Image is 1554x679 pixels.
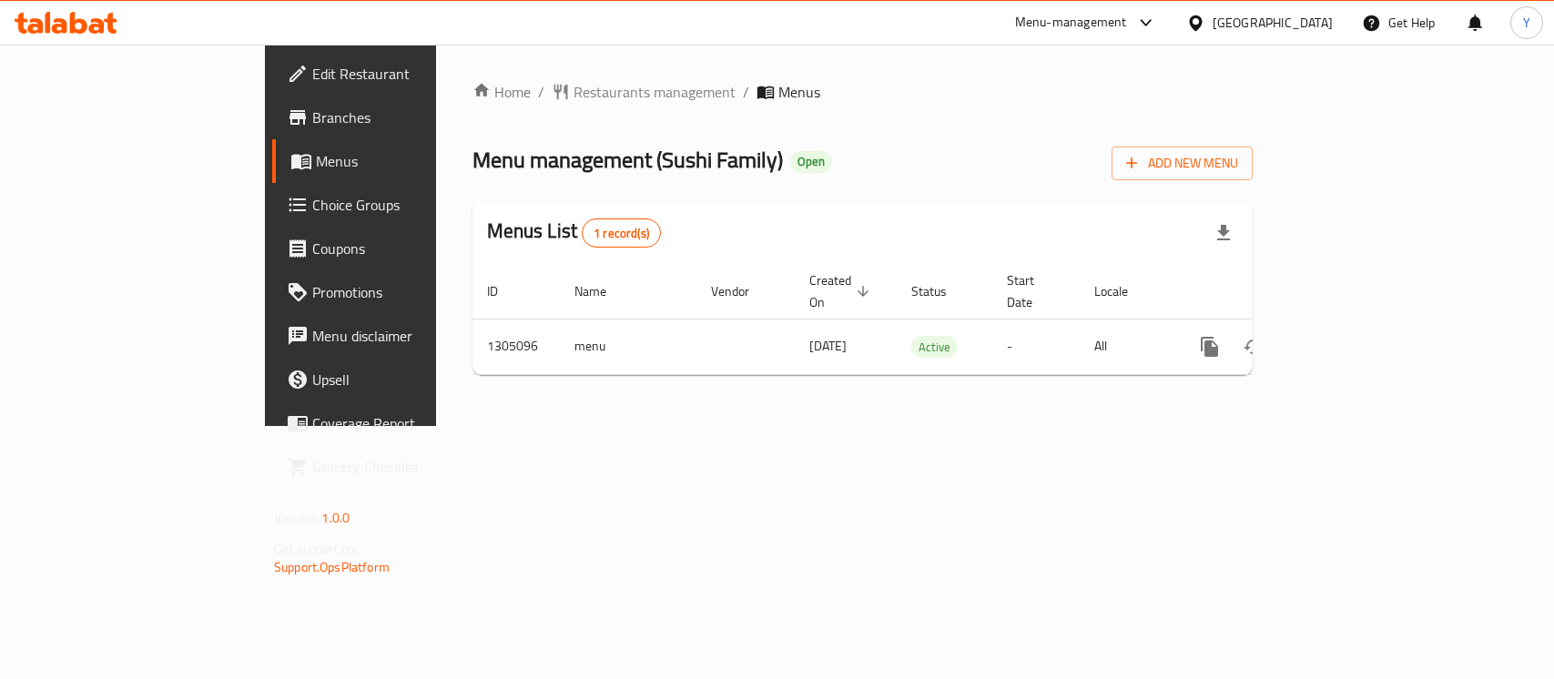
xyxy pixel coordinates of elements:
[911,337,958,358] span: Active
[1523,13,1530,33] span: Y
[487,280,522,302] span: ID
[538,81,544,103] li: /
[312,194,510,216] span: Choice Groups
[312,325,510,347] span: Menu disclaimer
[1112,147,1253,180] button: Add New Menu
[312,412,510,434] span: Coverage Report
[1126,152,1238,175] span: Add New Menu
[312,281,510,303] span: Promotions
[272,183,524,227] a: Choice Groups
[272,270,524,314] a: Promotions
[1188,325,1232,369] button: more
[911,336,958,358] div: Active
[272,96,524,139] a: Branches
[472,264,1377,375] table: enhanced table
[1202,211,1245,255] div: Export file
[992,319,1080,374] td: -
[574,280,630,302] span: Name
[809,334,847,358] span: [DATE]
[272,227,524,270] a: Coupons
[552,81,736,103] a: Restaurants management
[1007,269,1058,313] span: Start Date
[312,456,510,478] span: Grocery Checklist
[711,280,773,302] span: Vendor
[272,445,524,489] a: Grocery Checklist
[582,218,661,248] div: Total records count
[790,154,832,169] span: Open
[583,225,660,242] span: 1 record(s)
[312,63,510,85] span: Edit Restaurant
[1232,325,1275,369] button: Change Status
[1080,319,1173,374] td: All
[272,139,524,183] a: Menus
[574,81,736,103] span: Restaurants management
[1173,264,1377,319] th: Actions
[911,280,970,302] span: Status
[274,555,390,579] a: Support.OpsPlatform
[778,81,820,103] span: Menus
[487,218,661,248] h2: Menus List
[472,81,1253,103] nav: breadcrumb
[1015,12,1127,34] div: Menu-management
[1094,280,1152,302] span: Locale
[316,150,510,172] span: Menus
[472,139,783,180] span: Menu management ( Sushi Family )
[809,269,875,313] span: Created On
[272,52,524,96] a: Edit Restaurant
[272,358,524,401] a: Upsell
[560,319,696,374] td: menu
[1213,13,1333,33] div: [GEOGRAPHIC_DATA]
[312,369,510,390] span: Upsell
[743,81,749,103] li: /
[272,314,524,358] a: Menu disclaimer
[312,106,510,128] span: Branches
[790,151,832,173] div: Open
[312,238,510,259] span: Coupons
[272,401,524,445] a: Coverage Report
[321,506,350,530] span: 1.0.0
[274,506,319,530] span: Version:
[274,537,358,561] span: Get support on:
